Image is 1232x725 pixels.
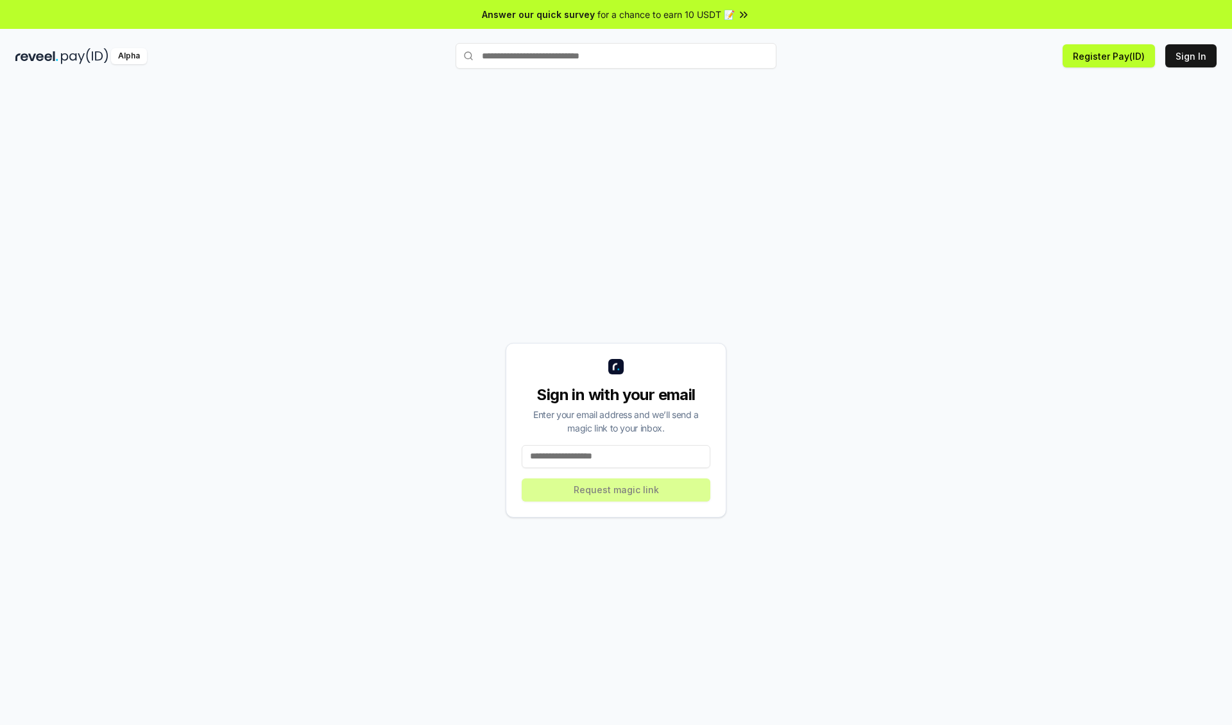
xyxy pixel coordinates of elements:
img: pay_id [61,48,108,64]
div: Sign in with your email [522,385,710,405]
div: Alpha [111,48,147,64]
button: Register Pay(ID) [1063,44,1155,67]
img: logo_small [608,359,624,374]
span: for a chance to earn 10 USDT 📝 [597,8,735,21]
button: Sign In [1165,44,1217,67]
div: Enter your email address and we’ll send a magic link to your inbox. [522,408,710,435]
span: Answer our quick survey [482,8,595,21]
img: reveel_dark [15,48,58,64]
